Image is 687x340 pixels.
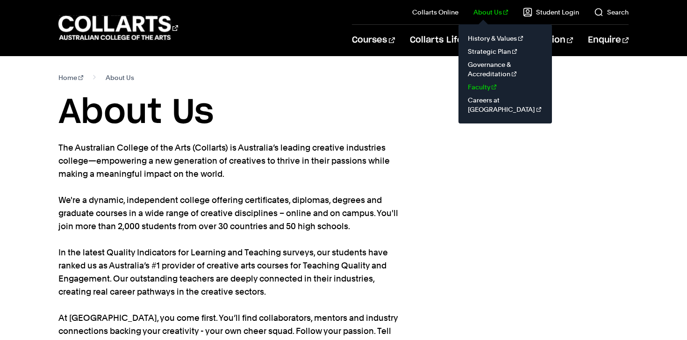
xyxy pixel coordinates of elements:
a: About Us [473,7,508,17]
a: Governance & Accreditation [466,58,544,80]
div: Go to homepage [58,14,178,41]
a: Collarts Life [410,25,470,56]
a: Home [58,71,83,84]
h1: About Us [58,92,629,134]
a: Collarts Online [412,7,458,17]
span: About Us [106,71,134,84]
a: Courses [352,25,394,56]
a: Search [594,7,629,17]
a: History & Values [466,32,544,45]
a: Student Login [523,7,579,17]
a: Faculty [466,80,544,94]
a: Careers at [GEOGRAPHIC_DATA] [466,94,544,116]
a: Strategic Plan [466,45,544,58]
a: Enquire [588,25,629,56]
